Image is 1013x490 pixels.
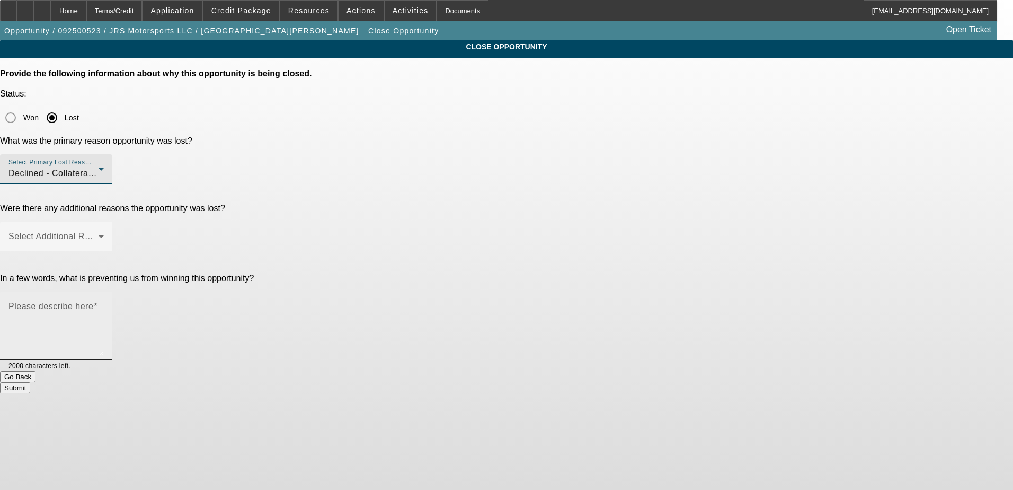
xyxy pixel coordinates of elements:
label: Lost [63,112,79,123]
span: Close Opportunity [368,27,439,35]
span: Actions [346,6,376,15]
span: CLOSE OPPORTUNITY [8,42,1005,51]
button: Resources [280,1,337,21]
a: Open Ticket [942,21,996,39]
button: Application [143,1,202,21]
span: Application [150,6,194,15]
span: Resources [288,6,330,15]
span: Opportunity / 092500523 / JRS Motorsports LLC / [GEOGRAPHIC_DATA][PERSON_NAME] [4,27,359,35]
button: Close Opportunity [366,21,441,40]
span: Activities [393,6,429,15]
button: Credit Package [203,1,279,21]
mat-label: Please describe here [8,302,93,311]
mat-hint: 2000 characters left. [8,360,70,371]
button: Actions [339,1,384,21]
button: Activities [385,1,437,21]
span: Declined - Collateral Issues [8,169,119,178]
mat-label: Select Additional Reasons [8,232,113,241]
mat-label: Select Primary Lost Reason [8,159,92,166]
span: Credit Package [211,6,271,15]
